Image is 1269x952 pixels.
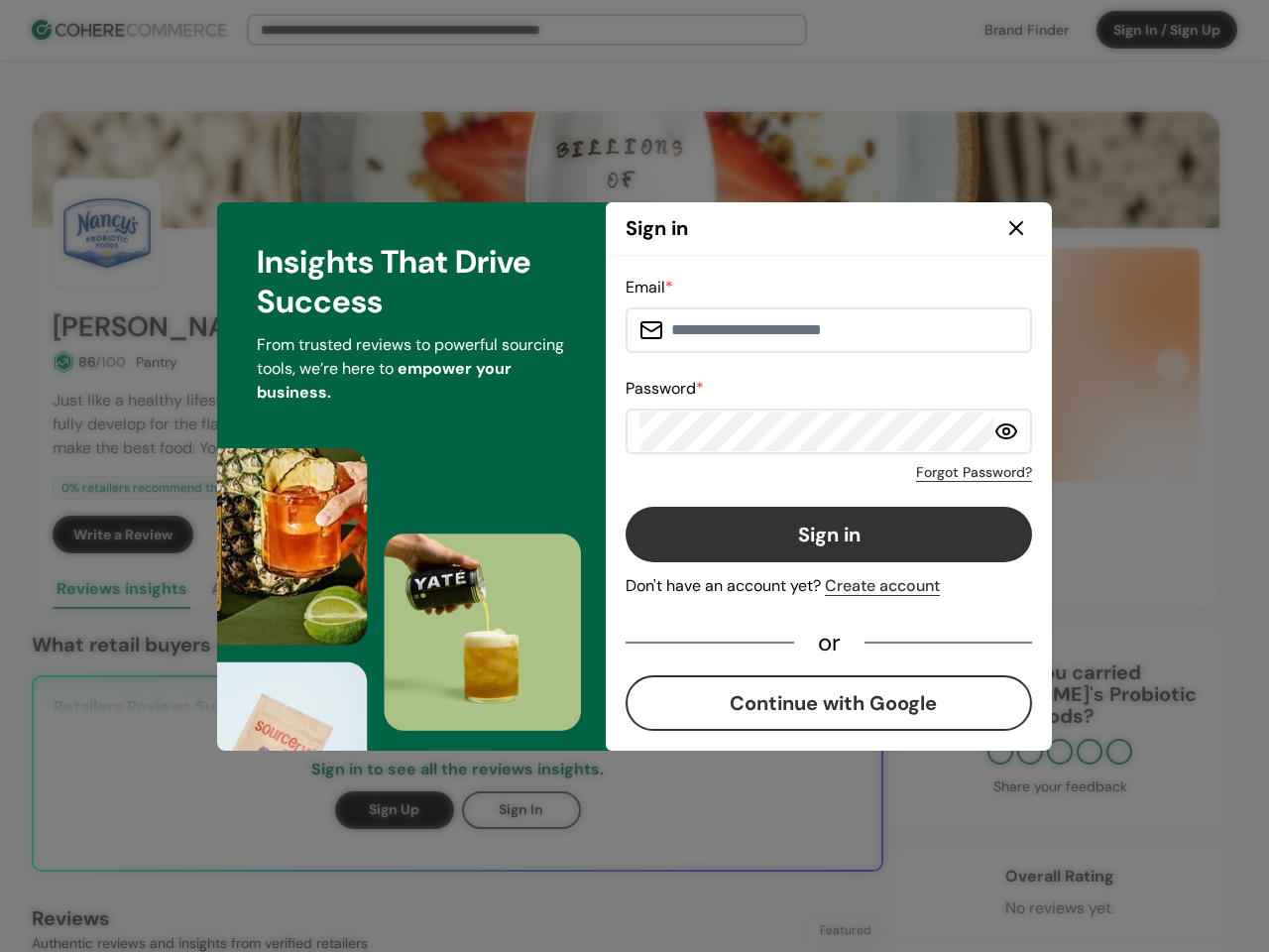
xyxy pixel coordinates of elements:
[626,378,704,399] label: Password
[626,507,1032,562] button: Sign in
[916,462,1032,483] a: Forgot Password?
[257,242,566,321] h3: Insights That Drive Success
[626,277,673,297] label: Email
[794,634,865,652] div: or
[626,675,1032,731] button: Continue with Google
[257,358,512,403] span: empower your business.
[626,574,1032,598] div: Don't have an account yet?
[825,574,940,598] div: Create account
[626,213,688,243] h2: Sign in
[257,333,566,405] p: From trusted reviews to powerful sourcing tools, we’re here to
